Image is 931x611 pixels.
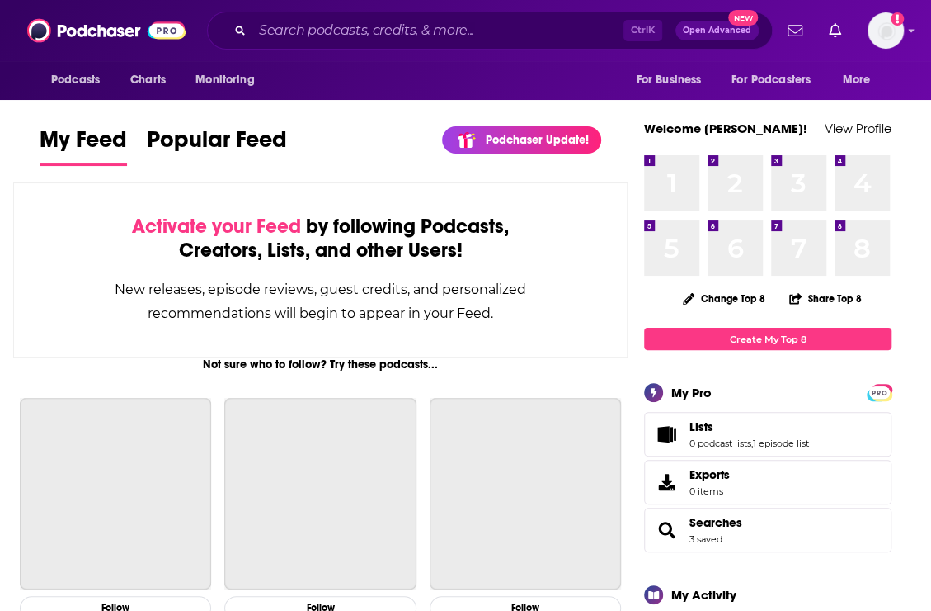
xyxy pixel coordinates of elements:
[27,15,186,46] img: Podchaser - Follow, Share and Rate Podcasts
[20,398,211,590] a: The Joe Rogan Experience
[689,533,722,545] a: 3 saved
[689,419,713,434] span: Lists
[40,126,127,163] span: My Feed
[624,64,722,96] button: open menu
[252,17,623,44] input: Search podcasts, credits, & more...
[184,64,275,96] button: open menu
[644,121,807,136] a: Welcome [PERSON_NAME]!
[689,485,730,497] span: 0 items
[207,12,773,50] div: Search podcasts, credits, & more...
[671,385,712,400] div: My Pro
[689,419,809,434] a: Lists
[644,508,891,552] span: Searches
[644,460,891,504] a: Exports
[671,587,736,603] div: My Activity
[120,64,176,96] a: Charts
[868,12,904,49] span: Logged in as WE_Broadcast
[673,288,775,309] button: Change Top 8
[636,69,701,92] span: For Business
[13,358,628,372] div: Not sure who to follow? Try these podcasts...
[147,126,287,163] span: Popular Feed
[650,519,683,542] a: Searches
[650,423,683,446] a: Lists
[753,438,809,449] a: 1 episode list
[868,12,904,49] img: User Profile
[51,69,100,92] span: Podcasts
[843,69,871,92] span: More
[675,21,759,40] button: Open AdvancedNew
[96,277,544,325] div: New releases, episode reviews, guest credits, and personalized recommendations will begin to appe...
[644,328,891,350] a: Create My Top 8
[683,26,751,35] span: Open Advanced
[689,515,742,530] a: Searches
[825,121,891,136] a: View Profile
[147,126,287,166] a: Popular Feed
[132,214,301,239] span: Activate your Feed
[130,69,166,92] span: Charts
[40,126,127,166] a: My Feed
[751,438,753,449] span: ,
[868,12,904,49] button: Show profile menu
[689,467,730,482] span: Exports
[689,438,751,449] a: 0 podcast lists
[831,64,891,96] button: open menu
[788,282,863,315] button: Share Top 8
[891,12,904,26] svg: Add a profile image
[195,69,254,92] span: Monitoring
[224,398,416,590] a: This American Life
[731,69,811,92] span: For Podcasters
[728,10,758,26] span: New
[721,64,835,96] button: open menu
[485,133,588,147] p: Podchaser Update!
[430,398,621,590] a: Planet Money
[40,64,121,96] button: open menu
[869,386,889,398] a: PRO
[781,17,809,45] a: Show notifications dropdown
[644,412,891,457] span: Lists
[96,215,544,263] div: by following Podcasts, Creators, Lists, and other Users!
[869,386,889,399] span: PRO
[650,471,683,494] span: Exports
[623,20,662,41] span: Ctrl K
[822,17,848,45] a: Show notifications dropdown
